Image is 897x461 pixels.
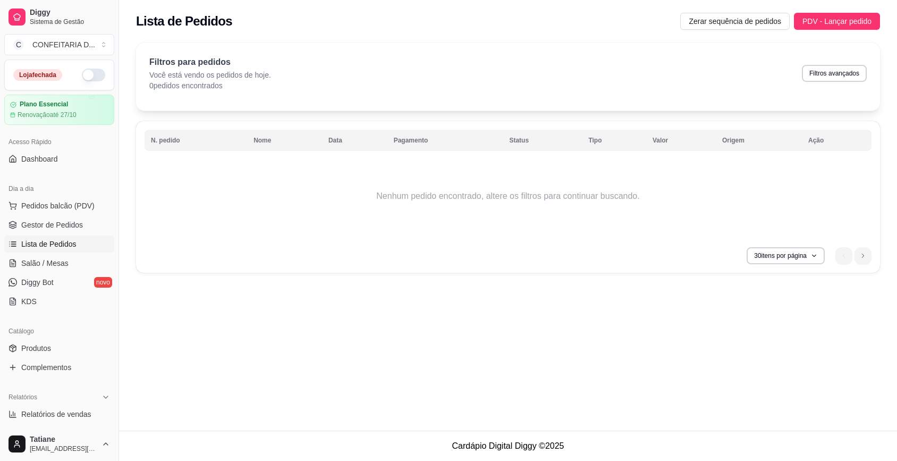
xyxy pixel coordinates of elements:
[21,343,51,354] span: Produtos
[149,80,271,91] p: 0 pedidos encontrados
[4,255,114,272] a: Salão / Mesas
[21,154,58,164] span: Dashboard
[21,200,95,211] span: Pedidos balcão (PDV)
[21,409,91,420] span: Relatórios de vendas
[21,220,83,230] span: Gestor de Pedidos
[802,130,871,151] th: Ação
[503,130,582,151] th: Status
[13,69,62,81] div: Loja fechada
[119,431,897,461] footer: Cardápio Digital Diggy © 2025
[82,69,105,81] button: Alterar Status
[802,15,871,27] span: PDV - Lançar pedido
[646,130,716,151] th: Valor
[247,130,322,151] th: Nome
[149,70,271,80] p: Você está vendo os pedidos de hoje.
[4,406,114,423] a: Relatórios de vendas
[4,293,114,310] a: KDS
[21,296,37,307] span: KDS
[387,130,503,151] th: Pagamento
[21,239,77,249] span: Lista de Pedidos
[802,65,867,82] button: Filtros avançados
[18,111,77,119] article: Renovação até 27/10
[794,13,880,30] button: PDV - Lançar pedido
[747,247,825,264] button: 30itens por página
[322,130,387,151] th: Data
[145,154,871,239] td: Nenhum pedido encontrado, altere os filtros para continuar buscando.
[149,56,271,69] p: Filtros para pedidos
[4,34,114,55] button: Select a team
[4,323,114,340] div: Catálogo
[854,247,871,264] li: next page button
[4,340,114,357] a: Produtos
[4,4,114,30] a: DiggySistema de Gestão
[4,431,114,457] button: Tatiane[EMAIL_ADDRESS][DOMAIN_NAME]
[4,95,114,125] a: Plano EssencialRenovaçãoaté 27/10
[689,15,781,27] span: Zerar sequência de pedidos
[21,258,69,269] span: Salão / Mesas
[32,39,95,50] div: CONFEITARIA D ...
[4,236,114,253] a: Lista de Pedidos
[680,13,790,30] button: Zerar sequência de pedidos
[21,362,71,373] span: Complementos
[30,445,97,453] span: [EMAIL_ADDRESS][DOMAIN_NAME]
[30,8,110,18] span: Diggy
[13,39,24,50] span: C
[20,100,68,108] article: Plano Essencial
[9,393,37,401] span: Relatórios
[4,133,114,150] div: Acesso Rápido
[30,18,110,26] span: Sistema de Gestão
[4,197,114,214] button: Pedidos balcão (PDV)
[4,359,114,376] a: Complementos
[716,130,802,151] th: Origem
[4,180,114,197] div: Dia a dia
[4,274,114,291] a: Diggy Botnovo
[4,425,114,442] a: Relatório de clientes
[30,435,97,445] span: Tatiane
[4,150,114,167] a: Dashboard
[582,130,646,151] th: Tipo
[4,216,114,233] a: Gestor de Pedidos
[21,277,54,288] span: Diggy Bot
[830,242,877,270] nav: pagination navigation
[145,130,247,151] th: N. pedido
[136,13,232,30] h2: Lista de Pedidos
